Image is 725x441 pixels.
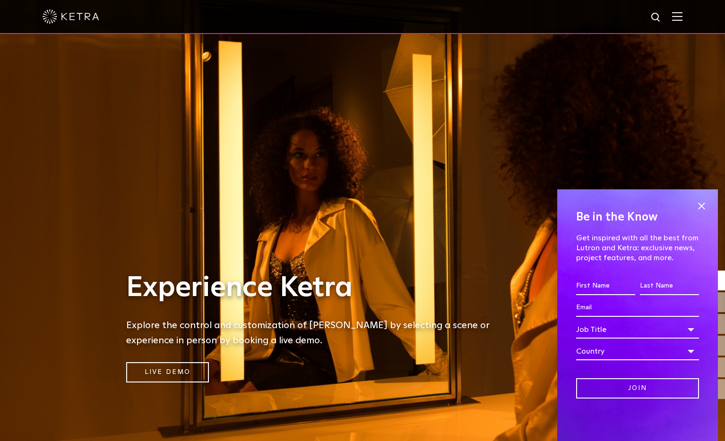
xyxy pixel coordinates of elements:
[126,318,504,348] h5: Explore the control and customization of [PERSON_NAME] by selecting a scene or experience in pers...
[126,362,209,382] a: Live Demo
[576,233,699,263] p: Get inspired with all the best from Lutron and Ketra: exclusive news, project features, and more.
[576,277,635,295] input: First Name
[576,321,699,339] div: Job Title
[576,378,699,399] input: Join
[650,12,662,24] img: search icon
[640,277,699,295] input: Last Name
[576,299,699,317] input: Email
[576,342,699,360] div: Country
[43,9,99,24] img: ketra-logo-2019-white
[576,208,699,226] h4: Be in the Know
[126,272,504,304] h1: Experience Ketra
[672,12,682,21] img: Hamburger%20Nav.svg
